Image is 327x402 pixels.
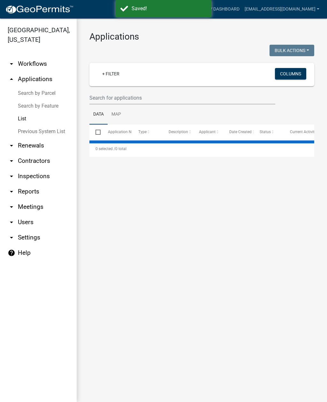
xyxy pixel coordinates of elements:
[8,234,15,241] i: arrow_drop_down
[102,125,132,140] datatable-header-cell: Application Number
[284,125,314,140] datatable-header-cell: Current Activity
[242,3,322,15] a: [EMAIL_ADDRESS][DOMAIN_NAME]
[95,147,115,151] span: 0 selected /
[89,104,108,125] a: Data
[260,130,271,134] span: Status
[8,172,15,180] i: arrow_drop_down
[89,141,314,157] div: 0 total
[8,188,15,195] i: arrow_drop_down
[193,125,223,140] datatable-header-cell: Applicant
[203,3,242,15] a: My Dashboard
[8,60,15,68] i: arrow_drop_down
[132,5,207,12] div: Saved!
[89,31,314,42] h3: Applications
[169,130,188,134] span: Description
[254,125,284,140] datatable-header-cell: Status
[275,68,306,80] button: Columns
[97,68,125,80] a: + Filter
[108,130,143,134] span: Application Number
[8,142,15,149] i: arrow_drop_down
[270,45,314,56] button: Bulk Actions
[8,75,15,83] i: arrow_drop_up
[223,125,254,140] datatable-header-cell: Date Created
[290,130,316,134] span: Current Activity
[8,203,15,211] i: arrow_drop_down
[199,130,216,134] span: Applicant
[138,130,147,134] span: Type
[8,157,15,165] i: arrow_drop_down
[8,218,15,226] i: arrow_drop_down
[89,125,102,140] datatable-header-cell: Select
[132,125,162,140] datatable-header-cell: Type
[229,130,252,134] span: Date Created
[8,249,15,257] i: help
[163,125,193,140] datatable-header-cell: Description
[108,104,125,125] a: Map
[89,91,275,104] input: Search for applications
